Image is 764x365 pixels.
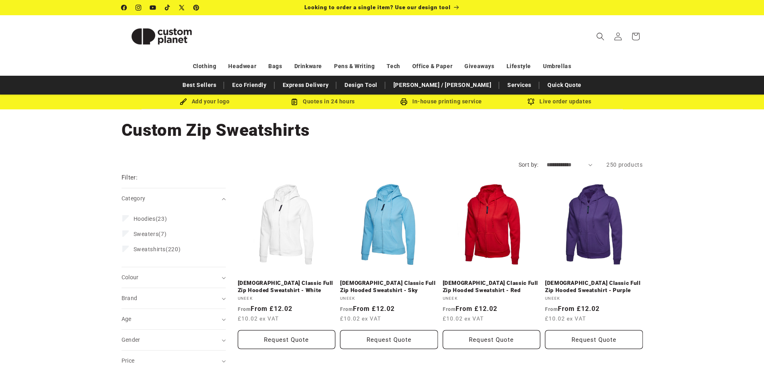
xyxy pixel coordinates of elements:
summary: Colour (0 selected) [122,267,226,288]
a: Quick Quote [543,78,586,92]
a: Giveaways [464,59,494,73]
summary: Brand (0 selected) [122,288,226,309]
summary: Search [592,28,609,45]
a: Services [503,78,535,92]
a: Pens & Writing [334,59,375,73]
a: Express Delivery [279,78,333,92]
summary: Category (0 selected) [122,188,226,209]
span: Sweaters [134,231,159,237]
a: Office & Paper [412,59,452,73]
span: (7) [134,230,167,238]
span: Colour [122,274,139,280]
img: Order Updates Icon [291,98,298,105]
span: Age [122,316,132,322]
span: Sweatshirts [134,246,166,252]
a: Clothing [193,59,217,73]
a: [DEMOGRAPHIC_DATA] Classic Full Zip Hooded Sweatshirt - Red [443,280,541,294]
span: Brand [122,295,138,301]
a: Drinkware [294,59,322,73]
iframe: Chat Widget [724,327,764,365]
div: In-house printing service [382,97,501,107]
img: In-house printing [400,98,407,105]
a: Umbrellas [543,59,571,73]
span: 250 products [606,161,642,168]
a: Design Tool [340,78,381,92]
span: (220) [134,246,181,253]
a: [DEMOGRAPHIC_DATA] Classic Full Zip Hooded Sweatshirt - Purple [545,280,643,294]
img: Custom Planet [122,18,202,54]
img: Brush Icon [180,98,187,105]
a: Headwear [228,59,256,73]
span: Price [122,357,135,364]
a: [DEMOGRAPHIC_DATA] Classic Full Zip Hooded Sweatshirt - Sky [340,280,438,294]
h2: Filter: [122,173,138,182]
a: Custom Planet [118,15,205,57]
a: [DEMOGRAPHIC_DATA] Classic Full Zip Hooded Sweatshirt - White [238,280,336,294]
img: Order updates [527,98,535,105]
label: Sort by: [519,161,539,168]
summary: Gender (0 selected) [122,330,226,350]
button: Request Quote [340,330,438,349]
div: Quotes in 24 hours [264,97,382,107]
button: Request Quote [238,330,336,349]
span: (23) [134,215,167,222]
span: Gender [122,337,140,343]
div: Add your logo [146,97,264,107]
a: Lifestyle [507,59,531,73]
a: Bags [268,59,282,73]
a: [PERSON_NAME] / [PERSON_NAME] [389,78,495,92]
summary: Age (0 selected) [122,309,226,329]
span: Hoodies [134,216,156,222]
button: Request Quote [545,330,643,349]
a: Best Sellers [178,78,220,92]
button: Request Quote [443,330,541,349]
a: Tech [387,59,400,73]
h1: Custom Zip Sweatshirts [122,119,643,141]
a: Eco Friendly [228,78,270,92]
div: Live order updates [501,97,619,107]
span: Looking to order a single item? Use our design tool [304,4,451,10]
span: Category [122,195,146,202]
